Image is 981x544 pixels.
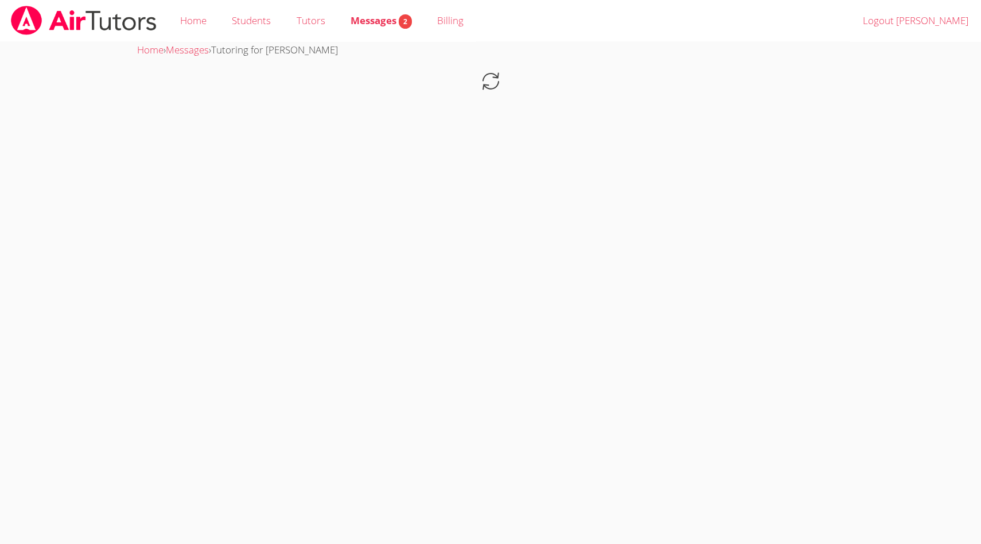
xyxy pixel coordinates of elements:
[137,43,163,56] a: Home
[166,43,209,56] a: Messages
[137,42,843,59] div: › ›
[351,14,412,27] span: Messages
[10,6,158,35] img: airtutors_banner-c4298cdbf04f3fff15de1276eac7730deb9818008684d7c2e4769d2f7ddbe033.png
[399,14,412,29] span: 2
[211,43,338,56] span: Tutoring for [PERSON_NAME]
